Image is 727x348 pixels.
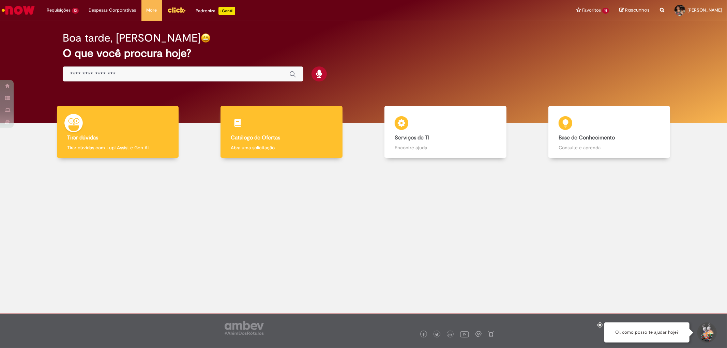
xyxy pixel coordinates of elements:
[527,106,691,158] a: Base de Conhecimento Consulte e aprenda
[604,322,690,343] div: Oi, como posso te ajudar hoje?
[63,47,664,59] h2: O que você procura hoje?
[582,7,601,14] span: Favoritos
[475,331,482,337] img: logo_footer_workplace.png
[696,322,717,343] button: Iniciar Conversa de Suporte
[196,7,235,15] div: Padroniza
[559,134,615,141] b: Base de Conhecimento
[625,7,650,13] span: Rascunhos
[364,106,528,158] a: Serviços de TI Encontre ajuda
[63,32,201,44] h2: Boa tarde, [PERSON_NAME]
[1,3,36,17] img: ServiceNow
[218,7,235,15] p: +GenAi
[488,331,494,337] img: logo_footer_naosei.png
[147,7,157,14] span: More
[67,144,168,151] p: Tirar dúvidas com Lupi Assist e Gen Ai
[395,144,496,151] p: Encontre ajuda
[36,106,200,158] a: Tirar dúvidas Tirar dúvidas com Lupi Assist e Gen Ai
[687,7,722,13] span: [PERSON_NAME]
[47,7,71,14] span: Requisições
[231,134,280,141] b: Catálogo de Ofertas
[619,7,650,14] a: Rascunhos
[449,333,452,337] img: logo_footer_linkedin.png
[67,134,98,141] b: Tirar dúvidas
[167,5,186,15] img: click_logo_yellow_360x200.png
[225,321,264,335] img: logo_footer_ambev_rotulo_gray.png
[201,33,211,43] img: happy-face.png
[72,8,79,14] span: 13
[435,333,439,336] img: logo_footer_twitter.png
[559,144,660,151] p: Consulte e aprenda
[200,106,364,158] a: Catálogo de Ofertas Abra uma solicitação
[422,333,425,336] img: logo_footer_facebook.png
[602,8,609,14] span: 15
[395,134,429,141] b: Serviços de TI
[460,330,469,338] img: logo_footer_youtube.png
[89,7,136,14] span: Despesas Corporativas
[231,144,332,151] p: Abra uma solicitação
